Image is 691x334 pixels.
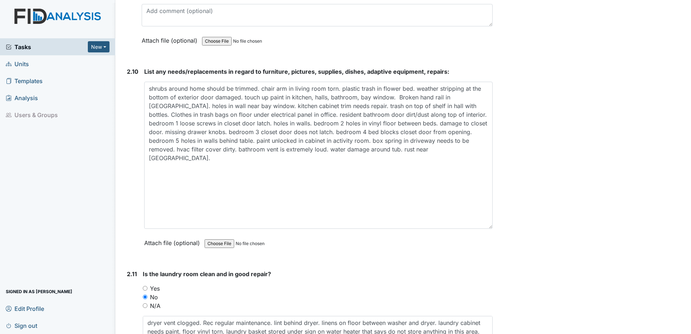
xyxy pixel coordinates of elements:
span: Is the laundry room clean and in good repair? [143,270,271,278]
span: Signed in as [PERSON_NAME] [6,286,72,297]
label: Yes [150,284,160,293]
label: Attach file (optional) [144,235,203,247]
label: 2.11 [127,270,137,278]
span: Templates [6,75,43,86]
span: Analysis [6,92,38,103]
label: N/A [150,301,160,310]
label: No [150,293,158,301]
span: Sign out [6,320,37,331]
span: Edit Profile [6,303,44,314]
label: 2.10 [127,67,138,76]
input: Yes [143,286,147,291]
button: New [88,41,110,52]
span: Units [6,58,29,69]
input: No [143,295,147,299]
input: N/A [143,303,147,308]
a: Tasks [6,43,88,51]
span: List any needs/replacements in regard to furniture, pictures, supplies, dishes, adaptive equipmen... [144,68,449,75]
label: Attach file (optional) [142,32,200,45]
textarea: shrubs around home should be trimmed. chair arm in living room torn. plastic trash in flower bed.... [144,82,493,229]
